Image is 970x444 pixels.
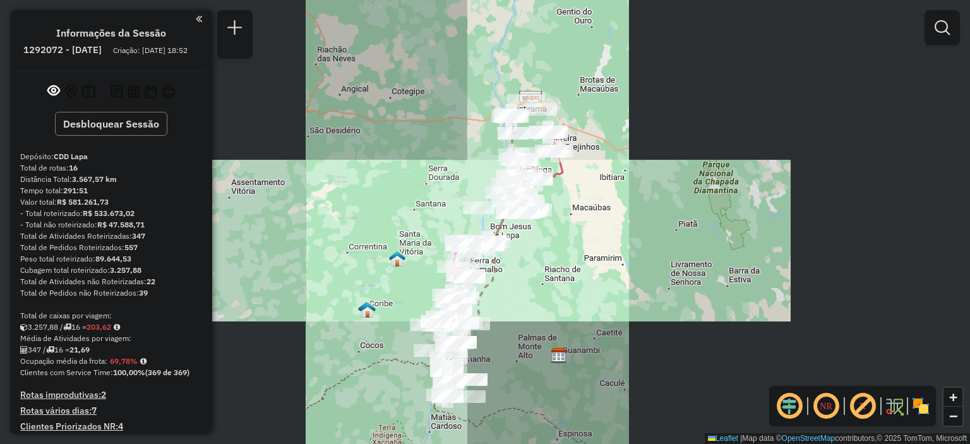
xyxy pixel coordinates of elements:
[20,151,202,162] div: Depósito:
[118,421,123,432] strong: 4
[20,242,202,253] div: Total de Pedidos Roteirizados:
[140,357,147,365] em: Média calculada utilizando a maior ocupação (%Peso ou %Cubagem) de cada rota da sessão. Rotas cro...
[949,389,957,405] span: +
[222,15,248,44] a: Nova sessão e pesquisa
[124,243,138,252] strong: 557
[359,302,376,318] img: RT PA - Coribe
[147,277,155,286] strong: 22
[125,83,142,100] button: Visualizar relatório de Roteirização
[463,201,494,214] div: Atividade não roteirizada - PAULO MARTINS
[847,391,878,421] span: Exibir rótulo
[20,421,202,432] h4: Clientes Priorizados NR:
[414,344,445,357] div: Atividade não roteirizada - MERCEARIA OLIVEIRA
[63,323,71,331] i: Total de rotas
[508,207,540,219] div: Atividade não roteirizada - ANTONIO DOMINGOS DE
[20,196,202,208] div: Valor total:
[145,368,189,377] strong: (369 de 369)
[55,112,167,136] button: Desbloquear Sessão
[20,162,202,174] div: Total de rotas:
[458,318,490,330] div: Atividade não roteirizada - BAR DA VILA
[83,208,135,218] strong: R$ 533.673,02
[80,82,98,102] button: Painel de Sugestão
[20,265,202,276] div: Cubagem total roteirizado:
[20,287,202,299] div: Total de Pedidos não Roteirizados:
[57,197,109,207] strong: R$ 581.261,73
[20,174,202,185] div: Distância Total:
[139,288,148,297] strong: 39
[454,390,486,403] div: Atividade não roteirizada - CLAUDIA MENEZES
[92,405,97,416] strong: 7
[410,318,441,331] div: Atividade não roteirizada - MERCADINHO JM SANTA
[114,323,120,331] i: Meta Caixas/viagem: 206,52 Diferença: -2,90
[97,220,145,229] strong: R$ 47.588,71
[740,434,742,443] span: |
[132,231,145,241] strong: 347
[23,44,102,56] h6: 1292072 - [DATE]
[20,231,202,242] div: Total de Atividades Roteirizadas:
[435,295,467,308] div: Atividade não roteirizada - DISTRIBUIDORA DA PRA
[20,346,28,354] i: Total de Atividades
[110,356,138,366] strong: 69,78%
[20,333,202,344] div: Média de Atividades por viagem:
[95,254,131,263] strong: 89.644,53
[56,27,166,39] h4: Informações da Sessão
[63,82,80,102] button: Centralizar mapa no depósito ou ponto de apoio
[63,186,88,195] strong: 291:51
[774,391,805,421] span: Ocultar deslocamento
[20,368,113,377] span: Clientes com Service Time:
[54,152,88,161] strong: CDD Lapa
[782,434,835,443] a: OpenStreetMap
[20,185,202,196] div: Tempo total:
[20,405,202,416] h4: Rotas vários dias:
[159,83,177,101] button: Imprimir Rotas
[440,304,472,316] div: Atividade não roteirizada - BAR DO ATELICIO
[943,388,962,407] a: Zoom in
[20,344,202,356] div: 347 / 16 =
[20,208,202,219] div: - Total roteirizado:
[20,323,28,331] i: Cubagem total roteirizado
[705,433,970,444] div: Map data © contributors,© 2025 TomTom, Microsoft
[456,373,488,386] div: Atividade não roteirizada - MACELO HENRIQUE LISBOA DA SILVA
[45,81,63,102] button: Exibir sessão original
[108,45,193,56] div: Criação: [DATE] 18:52
[87,322,111,332] strong: 203,62
[496,207,527,219] div: Atividade não roteirizada - CESARIO GOMES EVANGE
[513,205,545,218] div: Atividade não roteirizada - SUPERMERCADO CAMPEaO
[441,303,472,316] div: Atividade não roteirizada - DOMINGO ALVES DE SOUZA
[142,83,159,101] button: Visualizar Romaneio
[113,368,145,377] strong: 100,00%
[72,174,117,184] strong: 3.567,57 km
[20,390,202,400] h4: Rotas improdutivas:
[20,219,202,231] div: - Total não roteirizado:
[46,346,54,354] i: Total de rotas
[426,311,457,323] div: Atividade não roteirizada - ANGELO PEREIRA DE SOUZA
[884,396,904,416] img: Fluxo de ruas
[389,251,405,267] img: RT PA - Santa Maria da Vitória
[811,391,841,421] span: Ocultar NR
[503,107,520,123] img: PA - Ibotirama
[20,253,202,265] div: Peso total roteirizado:
[498,206,530,219] div: Atividade não roteirizada - GILSON BALDOINO DE S
[20,310,202,321] div: Total de caixas por viagem:
[551,347,567,364] img: CDD Guanambi
[110,265,141,275] strong: 3.257,88
[911,396,931,416] img: Exibir/Ocultar setores
[930,15,955,40] a: Exibir filtros
[943,407,962,426] a: Zoom out
[358,301,374,318] img: P.A Coribe
[20,321,202,333] div: 3.257,88 / 16 =
[439,358,455,375] img: PA - Carinhanha
[69,345,90,354] strong: 21,69
[101,389,106,400] strong: 2
[708,434,738,443] a: Leaflet
[69,163,78,172] strong: 16
[949,408,957,424] span: −
[20,356,107,366] span: Ocupação média da frota:
[196,11,202,26] a: Clique aqui para minimizar o painel
[108,82,125,102] button: Logs desbloquear sessão
[20,276,202,287] div: Total de Atividades não Roteirizadas:
[421,315,452,328] div: Atividade não roteirizada - MARCOS DA CONCEIcaO BATISTA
